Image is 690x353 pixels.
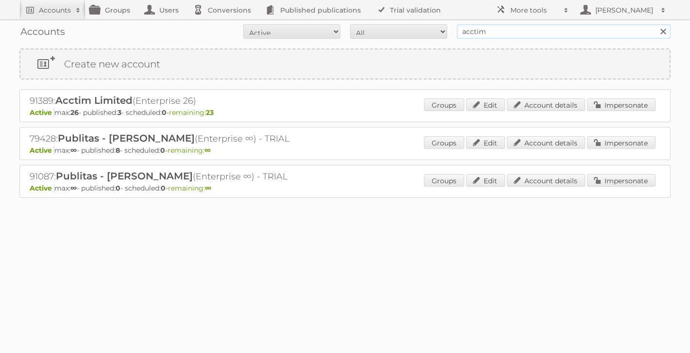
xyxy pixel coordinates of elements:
[424,98,464,111] a: Groups
[30,95,370,107] h2: 91389: (Enterprise 26)
[424,136,464,149] a: Groups
[58,132,195,144] span: Publitas - [PERSON_NAME]
[168,146,211,155] span: remaining:
[30,146,54,155] span: Active
[118,108,121,117] strong: 3
[20,49,670,79] a: Create new account
[55,95,133,106] span: Acctim Limited
[162,108,167,117] strong: 0
[70,108,79,117] strong: 26
[507,174,585,187] a: Account details
[593,5,656,15] h2: [PERSON_NAME]
[507,136,585,149] a: Account details
[466,174,505,187] a: Edit
[30,170,370,183] h2: 91087: (Enterprise ∞) - TRIAL
[70,184,77,193] strong: ∞
[70,146,77,155] strong: ∞
[30,108,660,117] p: max: - published: - scheduled: -
[510,5,559,15] h2: More tools
[30,132,370,145] h2: 79428: (Enterprise ∞) - TRIAL
[30,108,54,117] span: Active
[39,5,71,15] h2: Accounts
[56,170,193,182] span: Publitas - [PERSON_NAME]
[587,174,656,187] a: Impersonate
[587,136,656,149] a: Impersonate
[30,184,660,193] p: max: - published: - scheduled: -
[205,184,211,193] strong: ∞
[466,136,505,149] a: Edit
[204,146,211,155] strong: ∞
[466,98,505,111] a: Edit
[30,146,660,155] p: max: - published: - scheduled: -
[116,184,120,193] strong: 0
[161,184,166,193] strong: 0
[116,146,120,155] strong: 8
[206,108,214,117] strong: 23
[160,146,165,155] strong: 0
[168,184,211,193] span: remaining:
[587,98,656,111] a: Impersonate
[424,174,464,187] a: Groups
[507,98,585,111] a: Account details
[30,184,54,193] span: Active
[169,108,214,117] span: remaining:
